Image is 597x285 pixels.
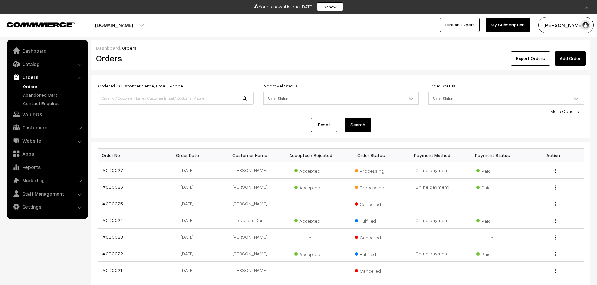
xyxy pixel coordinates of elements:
span: Fulfilled [355,249,388,258]
span: Cancelled [355,199,388,208]
a: #OD0025 [102,201,123,206]
td: Online payment [402,212,462,229]
span: Select Status [263,92,419,105]
div: Your renewal is due [DATE] [2,2,595,11]
span: Paid [476,216,509,224]
td: [DATE] [159,195,220,212]
a: #OD0026 [102,184,123,190]
a: #OD0022 [102,251,123,256]
a: My Subscription [486,18,530,32]
td: [DATE] [159,229,220,245]
img: Menu [555,235,556,240]
td: [PERSON_NAME] [220,195,280,212]
a: Contact Enquires [21,100,86,107]
img: user [581,20,590,30]
td: [DATE] [159,245,220,262]
td: [DATE] [159,212,220,229]
td: - [280,229,341,245]
th: Order Date [159,149,220,162]
a: #OD0027 [102,167,123,173]
th: Payment Method [402,149,462,162]
span: Accepted [294,182,327,191]
button: [PERSON_NAME] [538,17,594,33]
span: Accepted [294,216,327,224]
th: Order No [98,149,159,162]
a: Renew [317,2,343,11]
img: Menu [555,169,556,173]
span: Cancelled [355,266,388,274]
td: Toddlers Den [220,212,280,229]
a: Staff Management [8,188,86,199]
td: [PERSON_NAME] [220,262,280,278]
img: Menu [555,269,556,273]
a: Reports [8,161,86,173]
a: #OD0023 [102,234,123,240]
td: [PERSON_NAME] [220,245,280,262]
td: [PERSON_NAME] [220,162,280,179]
a: Add Order [555,51,586,66]
span: Accepted [294,249,327,258]
label: Order Id / Customer Name, Email, Phone [98,82,183,89]
a: Orders [21,83,86,90]
td: - [280,195,341,212]
span: Select Status [429,93,584,104]
td: [PERSON_NAME] [220,179,280,195]
a: Catalog [8,58,86,70]
img: Menu [555,219,556,223]
a: Apps [8,148,86,160]
a: Dashboard [96,45,120,51]
th: Payment Status [462,149,523,162]
button: Export Orders [511,51,550,66]
a: WebPOS [8,108,86,120]
a: Customers [8,121,86,133]
th: Accepted / Rejected [280,149,341,162]
td: Online payment [402,162,462,179]
a: Marketing [8,174,86,186]
a: Hire an Expert [440,18,480,32]
td: [DATE] [159,179,220,195]
td: [PERSON_NAME] [220,229,280,245]
img: Menu [555,252,556,256]
a: × [582,3,591,11]
h2: Orders [96,53,253,63]
span: Paid [476,166,509,174]
span: Processing [355,182,388,191]
span: Fulfilled [355,216,388,224]
span: Orders [122,45,137,51]
span: Accepted [294,166,327,174]
span: Paid [476,249,509,258]
span: Processing [355,166,388,174]
td: Online payment [402,179,462,195]
span: Select Status [428,92,584,105]
button: Search [345,118,371,132]
a: Reset [311,118,337,132]
label: Approval Status [263,82,298,89]
span: Paid [476,182,509,191]
a: #OD0021 [102,267,122,273]
img: COMMMERCE [7,22,75,27]
th: Customer Name [220,149,280,162]
div: / [96,44,586,51]
th: Action [523,149,584,162]
td: - [462,195,523,212]
a: Abandoned Cart [21,91,86,98]
label: Order Status [428,82,456,89]
span: Select Status [264,93,419,104]
td: - [462,262,523,278]
span: Cancelled [355,232,388,241]
a: Settings [8,201,86,213]
a: #OD0024 [102,217,123,223]
td: [DATE] [159,262,220,278]
a: Orders [8,71,86,83]
input: Order Id / Customer Name / Customer Email / Customer Phone [98,92,254,105]
th: Order Status [341,149,402,162]
a: COMMMERCE [7,20,64,28]
a: More Options [550,108,579,114]
button: [DOMAIN_NAME] [72,17,156,33]
td: - [280,262,341,278]
td: - [462,229,523,245]
td: Online payment [402,245,462,262]
td: [DATE] [159,162,220,179]
img: Menu [555,202,556,206]
a: Website [8,135,86,147]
